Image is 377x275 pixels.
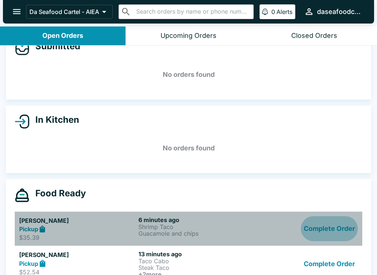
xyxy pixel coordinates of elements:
h6: 13 minutes ago [138,250,255,258]
div: Closed Orders [291,32,337,40]
h4: Submitted [29,41,80,52]
p: Steak Taco [138,264,255,271]
p: Shrimp Taco [138,224,255,230]
strong: Pickup [19,225,38,233]
p: $35.39 [19,234,135,241]
button: daseafoodcartel [301,4,365,19]
p: Taco Cabo [138,258,255,264]
h5: No orders found [15,61,362,88]
button: Da Seafood Cartel - AIEA [26,5,113,19]
a: [PERSON_NAME]Pickup$35.396 minutes agoShrimp TacoGuacamole and chipsComplete Order [15,211,362,246]
div: Open Orders [42,32,83,40]
h5: [PERSON_NAME] [19,250,135,259]
h4: In Kitchen [29,114,79,125]
p: 0 [271,8,275,15]
h4: Food Ready [29,188,86,199]
div: daseafoodcartel [317,7,362,16]
h5: [PERSON_NAME] [19,216,135,225]
strong: Pickup [19,260,38,267]
p: Guacamole and chips [138,230,255,237]
p: Da Seafood Cartel - AIEA [29,8,99,15]
h6: 6 minutes ago [138,216,255,224]
button: open drawer [7,2,26,21]
button: Complete Order [301,216,358,242]
div: Upcoming Orders [161,32,216,40]
h5: No orders found [15,135,362,161]
p: Alerts [276,8,292,15]
input: Search orders by name or phone number [134,7,250,17]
